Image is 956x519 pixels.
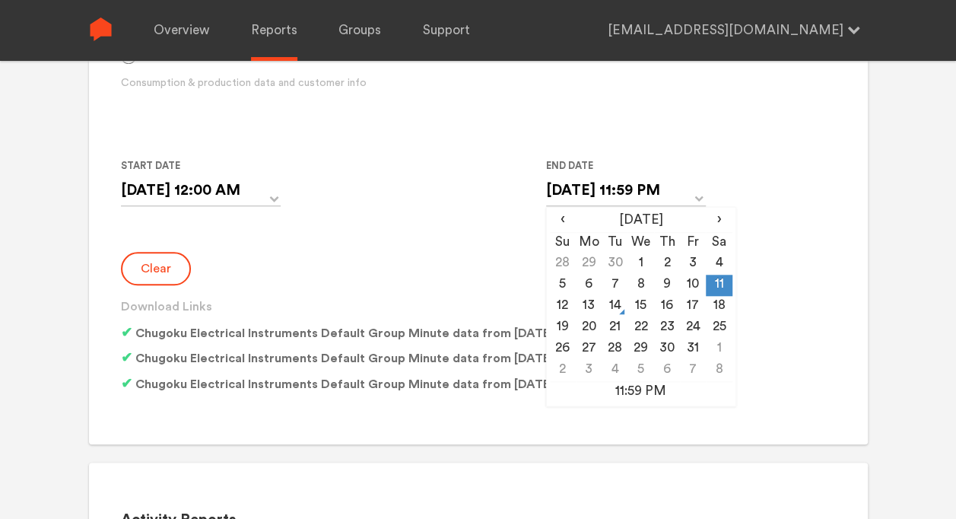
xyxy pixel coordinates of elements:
[121,75,446,91] div: Consumption & production data and customer info
[680,317,706,339] td: 24
[602,275,627,296] td: 7
[121,374,703,393] p: Chugoku Electrical Instruments Default Group Minute data from [DATE] to [DATE] part 3 of 3.csv
[627,253,653,275] td: 1
[627,296,653,317] td: 15
[654,296,680,317] td: 16
[706,275,732,296] td: 11
[550,253,576,275] td: 28
[121,349,702,368] p: Chugoku Electrical Instruments Default Group Minute data from [DATE] to [DATE] part 2 of 3.csv
[576,275,602,296] td: 6
[602,317,627,339] td: 21
[680,360,706,381] td: 7
[627,232,653,253] th: We
[706,296,732,317] td: 18
[550,381,732,403] td: 11:59 PM
[576,317,602,339] td: 20
[680,275,706,296] td: 10
[576,211,706,232] th: [DATE]
[627,275,653,296] td: 8
[546,157,694,175] label: End Date
[706,339,732,360] td: 1
[550,317,576,339] td: 19
[550,296,576,317] td: 12
[602,296,627,317] td: 14
[121,157,268,175] label: Start Date
[627,339,653,360] td: 29
[627,317,653,339] td: 22
[602,360,627,381] td: 4
[576,296,602,317] td: 13
[654,339,680,360] td: 30
[654,253,680,275] td: 2
[654,232,680,253] th: Th
[121,323,700,342] p: Chugoku Electrical Instruments Default Group Minute data from [DATE] to [DATE] part 1 of 3.csv
[706,360,732,381] td: 8
[89,18,113,41] img: Sense Logo
[576,339,602,360] td: 27
[680,232,706,253] th: Fr
[627,360,653,381] td: 5
[706,317,732,339] td: 25
[680,253,706,275] td: 3
[602,232,627,253] th: Tu
[576,360,602,381] td: 3
[654,317,680,339] td: 23
[654,360,680,381] td: 6
[602,339,627,360] td: 28
[706,211,732,229] span: ›
[550,339,576,360] td: 26
[602,253,627,275] td: 30
[121,298,835,316] h3: Download Links
[550,360,576,381] td: 2
[706,232,732,253] th: Sa
[576,253,602,275] td: 29
[550,211,576,229] span: ‹
[654,275,680,296] td: 9
[680,296,706,317] td: 17
[121,252,191,285] button: Clear
[706,253,732,275] td: 4
[550,275,576,296] td: 5
[576,232,602,253] th: Mo
[680,339,706,360] td: 31
[550,232,576,253] th: Su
